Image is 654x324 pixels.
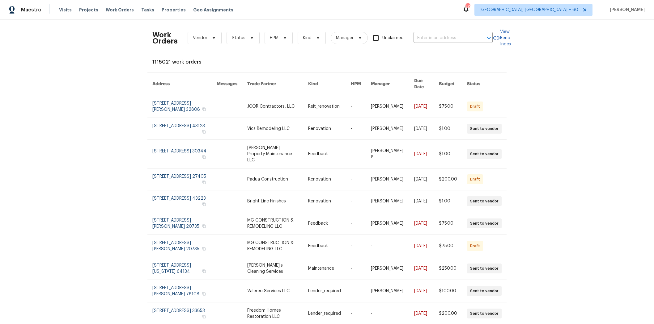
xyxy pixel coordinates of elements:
[242,257,303,280] td: [PERSON_NAME]'s Cleaning Services
[242,140,303,168] td: [PERSON_NAME] Property Maintenance LLC
[21,7,41,13] span: Maestro
[147,73,212,95] th: Address
[366,140,410,168] td: [PERSON_NAME] P
[346,212,366,235] td: -
[201,314,207,319] button: Copy Address
[434,73,462,95] th: Budget
[242,118,303,140] td: Vics Remodeling LLC
[303,73,346,95] th: Kind
[346,257,366,280] td: -
[409,73,434,95] th: Due Date
[346,280,366,302] td: -
[366,235,410,257] td: -
[346,118,366,140] td: -
[366,118,410,140] td: [PERSON_NAME]
[607,7,645,13] span: [PERSON_NAME]
[242,280,303,302] td: Valereo Services LLC
[201,223,207,229] button: Copy Address
[201,291,207,297] button: Copy Address
[152,32,178,44] h2: Work Orders
[303,190,346,212] td: Renovation
[242,190,303,212] td: Bright Line Finishes
[106,7,134,13] span: Work Orders
[303,140,346,168] td: Feedback
[303,280,346,302] td: Lender_required
[336,35,354,41] span: Manager
[201,180,207,185] button: Copy Address
[303,95,346,118] td: Reit_renovation
[346,140,366,168] td: -
[493,29,511,47] a: View Reno Index
[242,235,303,257] td: MG CONSTRUCTION & REMODELING LLC
[465,4,470,10] div: 407
[201,129,207,135] button: Copy Address
[303,168,346,190] td: Renovation
[366,257,410,280] td: [PERSON_NAME]
[303,257,346,280] td: Maintenance
[201,268,207,274] button: Copy Address
[242,212,303,235] td: MG CONSTRUCTION & REMODELING LLC
[303,118,346,140] td: Renovation
[201,154,207,160] button: Copy Address
[193,7,233,13] span: Geo Assignments
[346,235,366,257] td: -
[462,73,507,95] th: Status
[346,73,366,95] th: HPM
[242,73,303,95] th: Trade Partner
[366,73,410,95] th: Manager
[303,212,346,235] td: Feedback
[485,34,493,42] button: Open
[270,35,278,41] span: HPM
[141,8,154,12] span: Tasks
[242,168,303,190] td: Padua Construction
[382,35,404,41] span: Unclaimed
[201,246,207,251] button: Copy Address
[366,190,410,212] td: [PERSON_NAME]
[193,35,207,41] span: Vendor
[480,7,578,13] span: [GEOGRAPHIC_DATA], [GEOGRAPHIC_DATA] + 60
[162,7,186,13] span: Properties
[232,35,245,41] span: Status
[59,7,72,13] span: Visits
[201,201,207,207] button: Copy Address
[152,59,502,65] div: 1115021 work orders
[79,7,98,13] span: Projects
[201,106,207,112] button: Copy Address
[212,73,242,95] th: Messages
[414,33,475,43] input: Enter in an address
[346,95,366,118] td: -
[346,190,366,212] td: -
[346,168,366,190] td: -
[366,95,410,118] td: [PERSON_NAME]
[303,235,346,257] td: Feedback
[242,95,303,118] td: JCOR Contractors, LLC
[366,280,410,302] td: [PERSON_NAME]
[366,168,410,190] td: [PERSON_NAME]
[366,212,410,235] td: [PERSON_NAME]
[303,35,312,41] span: Kind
